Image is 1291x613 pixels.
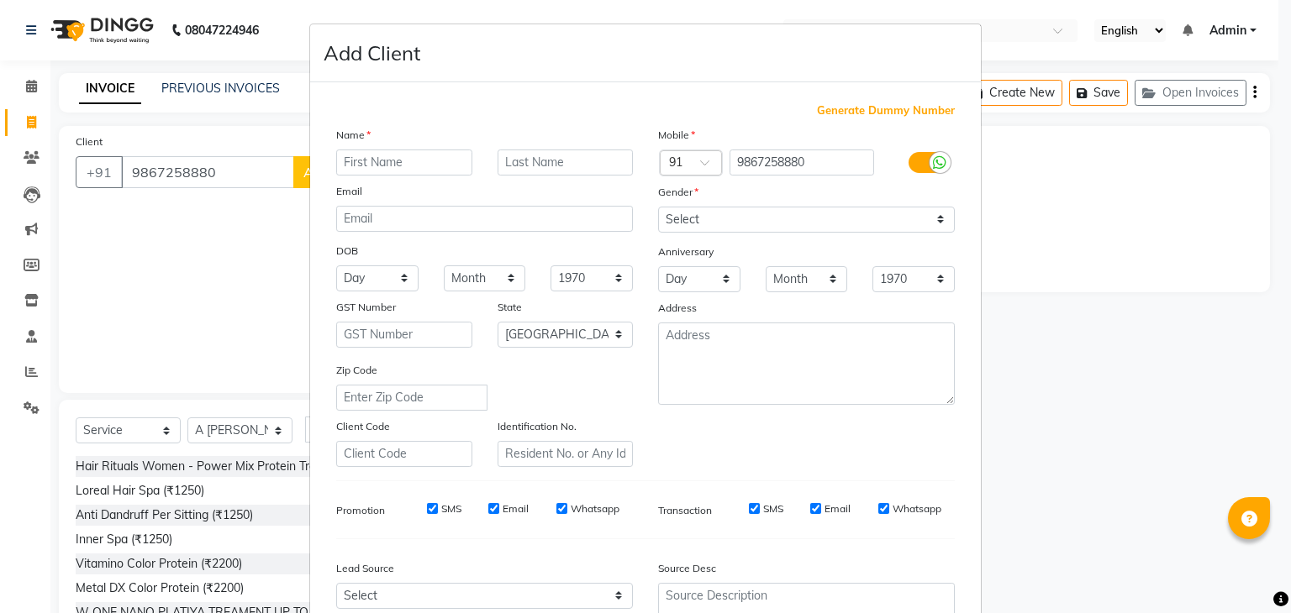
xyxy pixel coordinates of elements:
[336,206,633,232] input: Email
[336,184,362,199] label: Email
[658,128,695,143] label: Mobile
[498,300,522,315] label: State
[498,419,577,434] label: Identification No.
[658,244,714,259] label: Anniversary
[658,561,716,576] label: Source Desc
[336,322,472,348] input: GST Number
[336,128,371,143] label: Name
[498,149,634,176] input: Last Name
[336,363,377,378] label: Zip Code
[336,385,487,411] input: Enter Zip Code
[336,441,472,467] input: Client Code
[336,244,358,259] label: DOB
[336,561,394,576] label: Lead Source
[336,419,390,434] label: Client Code
[336,149,472,176] input: First Name
[336,503,385,518] label: Promotion
[658,185,698,200] label: Gender
[817,102,955,119] span: Generate Dummy Number
[324,38,420,68] h4: Add Client
[763,501,783,516] label: SMS
[658,301,697,316] label: Address
[336,300,396,315] label: GST Number
[503,501,529,516] label: Email
[730,149,875,176] input: Mobile
[571,501,619,516] label: Whatsapp
[658,503,712,518] label: Transaction
[825,501,851,516] label: Email
[893,501,941,516] label: Whatsapp
[498,441,634,467] input: Resident No. or Any Id
[441,501,461,516] label: SMS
